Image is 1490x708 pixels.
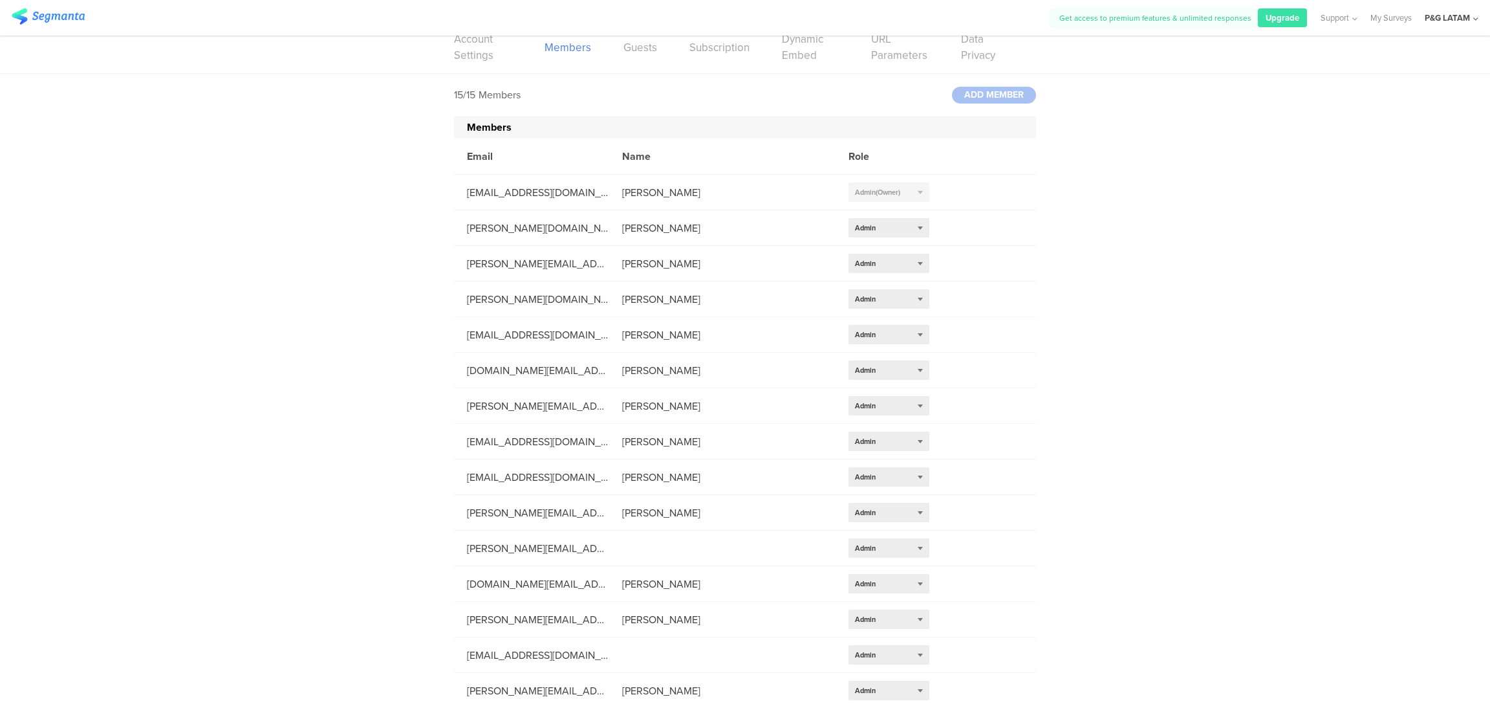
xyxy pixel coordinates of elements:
div: [PERSON_NAME][DOMAIN_NAME][EMAIL_ADDRESS][DOMAIN_NAME] [454,292,609,307]
div: [PERSON_NAME] [609,221,836,236]
a: Subscription [689,39,750,56]
span: Admin [855,365,876,375]
div: [PERSON_NAME][EMAIL_ADDRESS][DOMAIN_NAME] [454,399,609,414]
span: Admin [855,187,900,197]
span: Get access to premium features & unlimited responses [1059,12,1251,24]
span: Admin [855,294,876,304]
div: [EMAIL_ADDRESS][DOMAIN_NAME] [454,648,609,663]
div: [DOMAIN_NAME][EMAIL_ADDRESS][DOMAIN_NAME] [454,363,609,378]
img: segmanta logo [12,8,85,25]
a: Dynamic Embed [782,31,839,63]
div: Name [609,149,836,164]
div: [EMAIL_ADDRESS][DOMAIN_NAME] [454,327,609,342]
div: [PERSON_NAME] [609,612,836,627]
a: Data Privacy [961,31,1004,63]
span: (Owner) [876,187,900,197]
div: [PERSON_NAME] [609,256,836,271]
a: URL Parameters [871,31,928,63]
div: [EMAIL_ADDRESS][DOMAIN_NAME] [454,434,609,449]
span: Admin [855,579,876,589]
div: [PERSON_NAME][EMAIL_ADDRESS][DOMAIN_NAME] [454,612,609,627]
span: Admin [855,614,876,625]
div: Email [454,149,609,164]
span: Admin [855,223,876,233]
div: [PERSON_NAME] [609,434,836,449]
span: Admin [855,472,876,482]
div: [PERSON_NAME][EMAIL_ADDRESS][DOMAIN_NAME] [454,541,609,556]
div: [PERSON_NAME][EMAIL_ADDRESS][DOMAIN_NAME] [454,683,609,698]
span: Admin [855,650,876,660]
div: [PERSON_NAME] [609,683,836,698]
div: 15/15 Members [454,87,521,102]
span: Upgrade [1266,12,1299,24]
div: [PERSON_NAME][EMAIL_ADDRESS][DOMAIN_NAME] [454,256,609,271]
a: Account Settings [454,31,512,63]
div: [DOMAIN_NAME][EMAIL_ADDRESS][DOMAIN_NAME] [454,577,609,592]
span: Admin [855,401,876,411]
span: Admin [855,258,876,269]
div: [EMAIL_ADDRESS][DOMAIN_NAME] [454,185,609,200]
div: [EMAIL_ADDRESS][DOMAIN_NAME] [454,470,609,485]
a: Guests [623,39,657,56]
div: [PERSON_NAME] [609,327,836,342]
span: Admin [855,685,876,696]
span: Support [1321,12,1349,24]
div: [PERSON_NAME] [609,185,836,200]
div: P&G LATAM [1425,12,1470,24]
span: Admin [855,436,876,447]
div: [PERSON_NAME] [609,399,836,414]
div: [PERSON_NAME] [609,577,836,592]
div: [PERSON_NAME] [609,470,836,485]
div: [PERSON_NAME] [609,292,836,307]
div: [PERSON_NAME][DOMAIN_NAME][EMAIL_ADDRESS][DOMAIN_NAME] [454,221,609,236]
div: Role [836,149,952,164]
div: Members [454,116,1036,138]
div: [PERSON_NAME] [609,505,836,520]
div: [PERSON_NAME][EMAIL_ADDRESS][DOMAIN_NAME] [454,505,609,520]
div: [PERSON_NAME] [609,363,836,378]
span: Admin [855,543,876,553]
span: Admin [855,329,876,340]
span: Admin [855,507,876,518]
